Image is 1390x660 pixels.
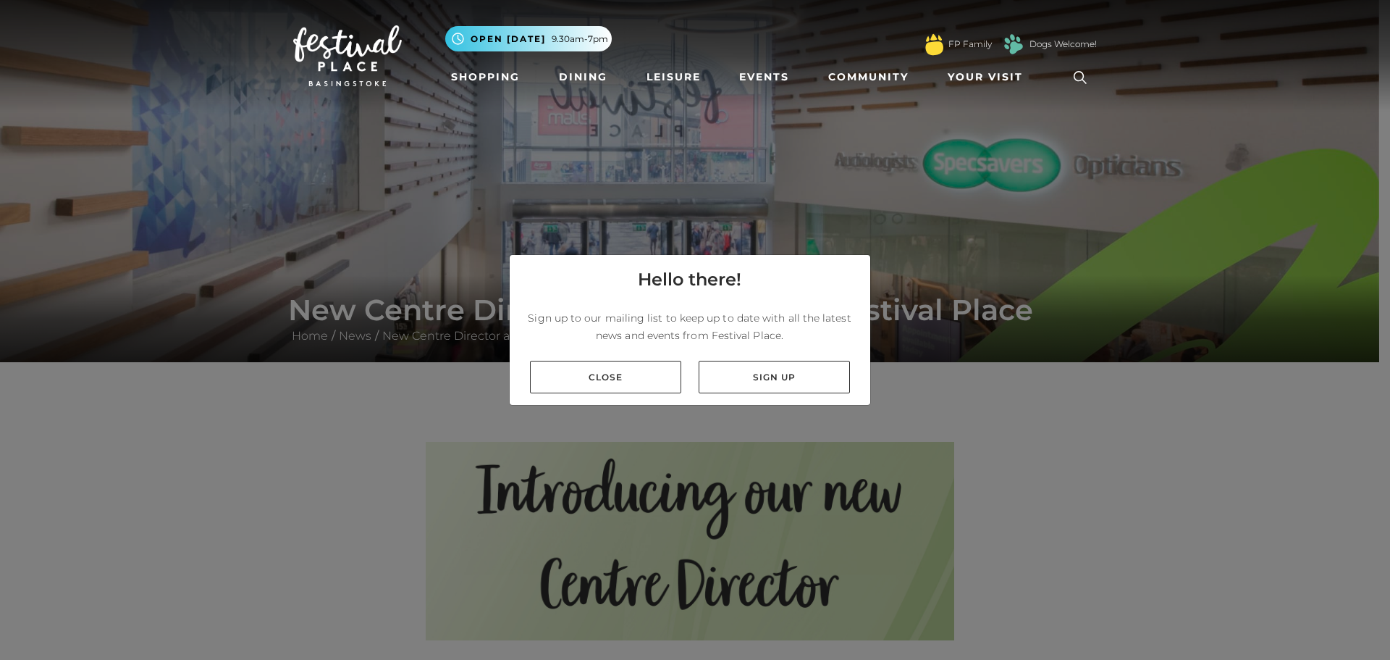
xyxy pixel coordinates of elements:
a: Community [822,64,914,91]
a: Dining [553,64,613,91]
img: Festival Place Logo [293,25,402,86]
a: Leisure [641,64,707,91]
a: FP Family [948,38,992,51]
span: 9.30am-7pm [552,33,608,46]
a: Sign up [699,361,850,393]
span: Your Visit [948,70,1023,85]
a: Events [733,64,795,91]
a: Your Visit [942,64,1036,91]
span: Open [DATE] [471,33,546,46]
a: Shopping [445,64,526,91]
button: Open [DATE] 9.30am-7pm [445,26,612,51]
p: Sign up to our mailing list to keep up to date with all the latest news and events from Festival ... [521,309,859,344]
a: Dogs Welcome! [1029,38,1097,51]
h4: Hello there! [638,267,741,293]
a: Close [530,361,681,393]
